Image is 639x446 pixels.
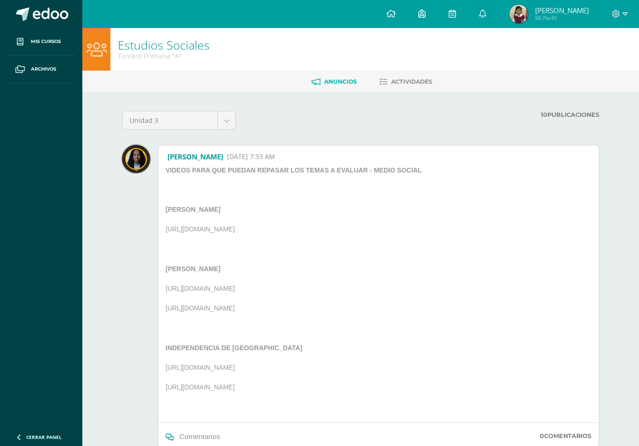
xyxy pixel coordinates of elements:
[540,432,544,439] strong: 0
[162,284,443,296] p: [URL][DOMAIN_NAME]
[118,37,210,53] a: Estudios Sociales
[118,38,210,51] h1: Estudios Sociales
[166,206,220,213] strong: [PERSON_NAME]
[509,5,528,23] img: 1179f38bc914a444e8d6fadae6cd0ded.png
[166,265,220,273] strong: [PERSON_NAME]
[162,225,443,237] p: [URL][DOMAIN_NAME]
[167,152,223,161] a: [PERSON_NAME]
[324,78,357,85] span: Anuncios
[541,111,547,118] strong: 10
[26,434,62,440] span: Cerrar panel
[31,38,61,45] span: Mis cursos
[391,78,432,85] span: Actividades
[162,304,443,316] p: [URL][DOMAIN_NAME]
[123,112,235,129] a: Unidad 3
[31,65,56,73] span: Archivos
[7,28,75,56] a: Mis cursos
[540,432,591,439] label: Comentarios
[535,14,589,22] span: Mi Perfil
[122,145,150,173] img: 978522c064c816924fc49f562b9bfe00.png
[166,166,422,174] strong: VIDEOS PARA QUE PUEDAN REPASAR LOS TEMAS A EVALUAR - MEDIO SOCIAL
[535,6,589,15] span: [PERSON_NAME]
[118,51,210,60] div: Tercero Primaria 'A'
[162,383,443,395] p: [URL][DOMAIN_NAME]
[227,152,275,161] span: [DATE] 7:33 AM
[162,363,443,375] p: [URL][DOMAIN_NAME]
[179,432,220,440] span: Comentarios
[312,74,357,89] a: Anuncios
[324,111,599,118] label: Publicaciones
[130,112,211,129] span: Unidad 3
[7,56,75,83] a: Archivos
[166,344,302,352] strong: INDEPENDENCIA DE [GEOGRAPHIC_DATA]
[379,74,432,89] a: Actividades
